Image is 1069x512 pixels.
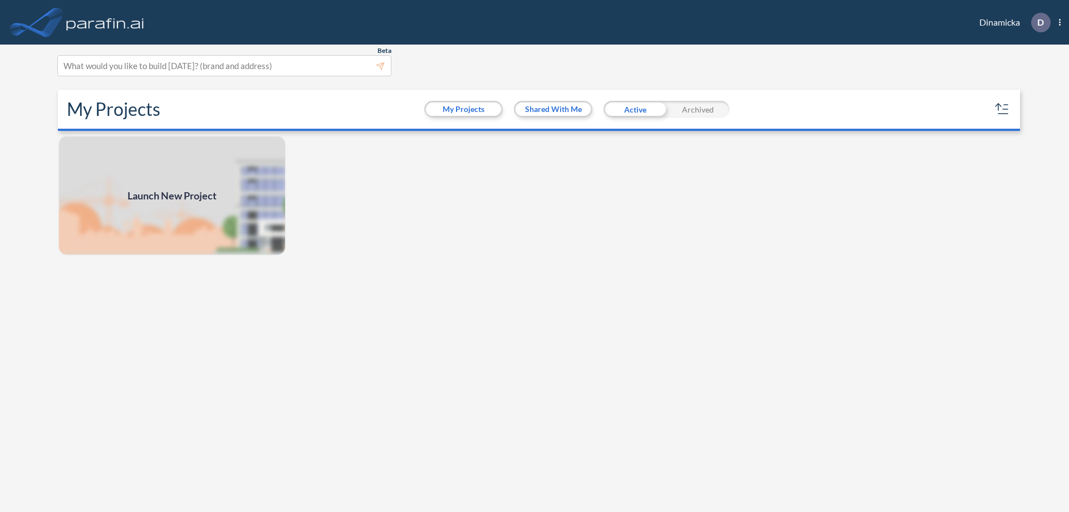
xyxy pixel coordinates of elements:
[128,188,217,203] span: Launch New Project
[64,11,146,33] img: logo
[377,46,391,55] span: Beta
[963,13,1061,32] div: Dinamicka
[67,99,160,120] h2: My Projects
[426,103,501,116] button: My Projects
[666,101,729,118] div: Archived
[993,100,1011,118] button: sort
[1037,17,1044,27] p: D
[58,135,286,256] a: Launch New Project
[58,135,286,256] img: add
[604,101,666,118] div: Active
[516,103,591,116] button: Shared With Me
